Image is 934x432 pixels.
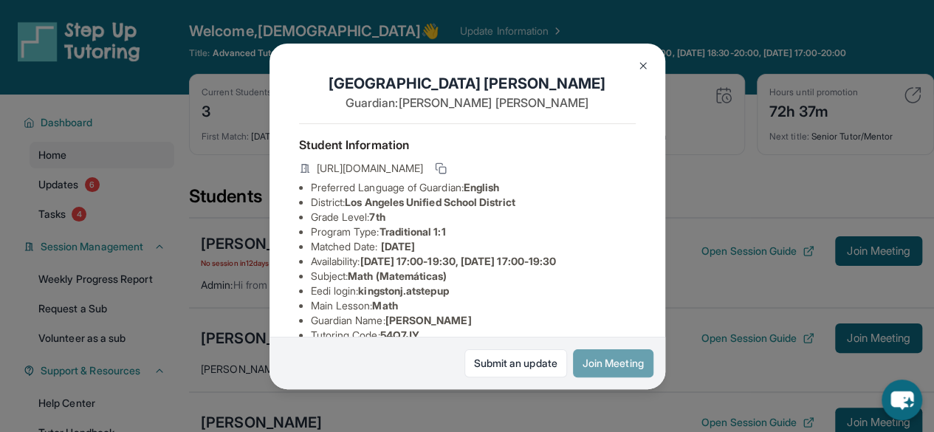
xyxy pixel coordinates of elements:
[299,94,636,112] p: Guardian: [PERSON_NAME] [PERSON_NAME]
[379,225,445,238] span: Traditional 1:1
[311,254,636,269] li: Availability:
[311,224,636,239] li: Program Type:
[317,161,423,176] span: [URL][DOMAIN_NAME]
[311,239,636,254] li: Matched Date:
[358,284,448,297] span: kingstonj.atstepup
[360,255,556,267] span: [DATE] 17:00-19:30, [DATE] 17:00-19:30
[311,313,636,328] li: Guardian Name :
[299,73,636,94] h1: [GEOGRAPHIC_DATA] [PERSON_NAME]
[311,284,636,298] li: Eedi login :
[311,298,636,313] li: Main Lesson :
[385,314,472,326] span: [PERSON_NAME]
[311,269,636,284] li: Subject :
[299,136,636,154] h4: Student Information
[380,329,419,341] span: 54Q7JY
[573,349,653,377] button: Join Meeting
[432,160,450,177] button: Copy link
[882,380,922,420] button: chat-button
[311,328,636,343] li: Tutoring Code :
[464,181,500,193] span: English
[381,240,415,253] span: [DATE]
[311,180,636,195] li: Preferred Language of Guardian:
[372,299,397,312] span: Math
[345,196,515,208] span: Los Angeles Unified School District
[369,210,385,223] span: 7th
[464,349,567,377] a: Submit an update
[348,270,447,282] span: Math (Matemáticas)
[311,195,636,210] li: District:
[637,60,649,72] img: Close Icon
[311,210,636,224] li: Grade Level:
